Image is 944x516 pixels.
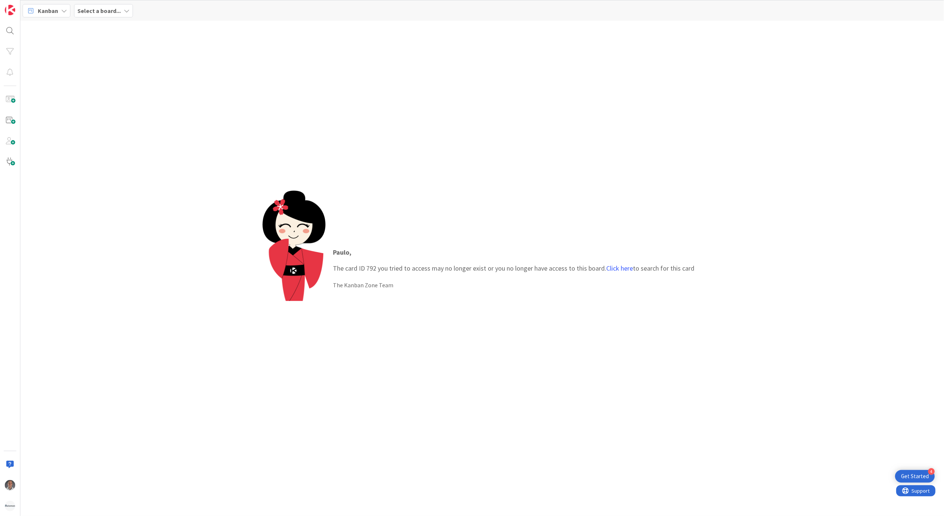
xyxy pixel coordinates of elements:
[16,1,34,10] span: Support
[901,473,929,480] div: Get Started
[928,468,935,475] div: 4
[333,247,694,273] p: The card ID 792 you tried to access may no longer exist or you no longer have access to this boar...
[333,281,694,290] div: The Kanban Zone Team
[5,5,15,15] img: Visit kanbanzone.com
[333,248,351,257] strong: Paulo ,
[77,7,121,14] b: Select a board...
[5,480,15,490] img: PS
[5,501,15,511] img: avatar
[606,264,633,272] a: Click here
[38,6,58,15] span: Kanban
[895,470,935,483] div: Open Get Started checklist, remaining modules: 4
